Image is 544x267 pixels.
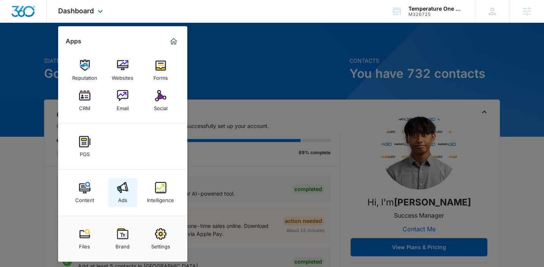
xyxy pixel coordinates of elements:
div: Domain: [DOMAIN_NAME] [20,20,84,26]
h2: Apps [66,38,81,45]
div: Email [117,101,129,111]
a: Intelligence [146,178,175,207]
div: Ads [118,193,127,203]
img: tab_domain_overview_orange.svg [21,44,27,50]
a: Content [70,178,99,207]
span: Dashboard [58,7,94,15]
div: Intelligence [147,193,174,203]
div: Brand [115,240,130,250]
div: account id [408,12,464,17]
a: Files [70,224,99,253]
a: Brand [108,224,137,253]
div: POS [80,147,90,157]
a: CRM [70,86,99,115]
div: Settings [151,240,170,250]
a: Reputation [70,56,99,85]
a: Email [108,86,137,115]
div: v 4.0.24 [21,12,37,18]
img: website_grey.svg [12,20,18,26]
img: logo_orange.svg [12,12,18,18]
a: Settings [146,224,175,253]
div: Reputation [72,71,97,81]
a: Social [146,86,175,115]
a: Websites [108,56,137,85]
a: Marketing 360® Dashboard [168,35,180,47]
div: CRM [79,101,90,111]
div: Files [79,240,90,250]
a: POS [70,132,99,161]
div: Content [75,193,94,203]
div: account name [408,6,464,12]
div: Websites [112,71,133,81]
div: Social [154,101,168,111]
a: Forms [146,56,175,85]
img: tab_keywords_by_traffic_grey.svg [76,44,82,50]
div: Forms [153,71,168,81]
a: Ads [108,178,137,207]
div: Keywords by Traffic [84,45,128,50]
div: Domain Overview [29,45,68,50]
